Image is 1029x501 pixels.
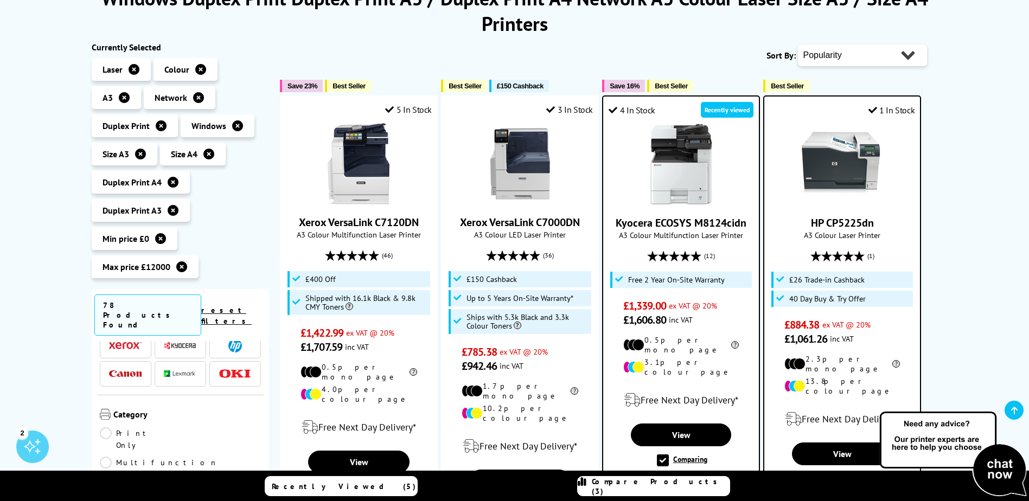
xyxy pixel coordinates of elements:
[318,123,400,204] img: Xerox VersaLink C7120DN
[609,230,753,240] span: A3 Colour Multifunction Laser Printer
[109,367,142,381] a: Canon
[609,105,655,115] div: 4 In Stock
[669,314,693,325] span: inc VAT
[763,80,809,92] button: Best Seller
[113,409,261,422] span: Category
[602,80,645,92] button: Save 16%
[497,82,544,90] span: £150 Cashback
[543,245,554,266] span: (36)
[462,359,497,373] span: £942.46
[802,196,883,207] a: HP CP5225dn
[100,409,111,420] img: Category
[109,342,142,349] img: Xerox
[301,362,417,382] li: 0.5p per mono page
[609,385,753,415] div: modal_delivery
[103,177,162,188] span: Duplex Print A4
[103,205,162,216] span: Duplex Print A3
[592,477,730,496] span: Compare Products (3)
[784,318,820,332] span: £884.38
[641,196,722,207] a: Kyocera ECOSYS M8124cidn
[155,92,187,103] span: Network
[103,261,170,272] span: Max price £12000
[103,233,149,244] span: Min price £0
[462,381,578,401] li: 1.7p per mono page
[103,149,129,159] span: Size A3
[441,80,487,92] button: Best Seller
[770,404,915,434] div: modal_delivery
[280,80,323,92] button: Save 23%
[500,361,523,371] span: inc VAT
[318,196,400,207] a: Xerox VersaLink C7120DN
[100,427,181,451] a: Print Only
[171,149,197,159] span: Size A4
[655,82,688,90] span: Best Seller
[286,412,432,442] div: modal_delivery
[460,215,580,229] a: Xerox VersaLink C7000DN
[784,376,900,396] li: 13.8p per colour page
[219,367,251,381] a: OKI
[103,92,113,103] span: A3
[784,354,900,374] li: 2.3p per mono page
[466,294,573,303] span: Up to 5 Years On-Site Warranty*
[628,275,725,284] span: Free 2 Year On-Site Warranty
[577,476,730,496] a: Compare Products (3)
[286,229,432,240] span: A3 Colour Multifunction Laser Printer
[480,196,561,207] a: Xerox VersaLink C7000DN
[94,294,201,336] span: 78 Products Found
[770,230,915,240] span: A3 Colour Laser Printer
[346,327,394,338] span: ex VAT @ 20%
[610,82,640,90] span: Save 16%
[109,339,142,352] a: Xerox
[704,246,715,266] span: (12)
[345,342,369,352] span: inc VAT
[305,275,336,284] span: £400 Off
[877,410,1029,499] img: Open Live Chat window
[802,124,883,205] img: HP CP5225dn
[447,229,593,240] span: A3 Colour LED Laser Printer
[164,342,196,350] img: Kyocera
[867,246,874,266] span: (1)
[631,423,731,446] a: View
[92,42,270,53] div: Currently Selected
[789,275,865,284] span: £26 Trade-in Cashback
[641,124,722,205] img: Kyocera ECOSYS M8124cidn
[103,120,150,131] span: Duplex Print
[792,442,892,465] a: View
[466,313,589,330] span: Ships with 5.3k Black and 3.3k Colour Toners
[299,215,419,229] a: Xerox VersaLink C7120DN
[228,339,242,352] img: HP
[766,50,796,61] span: Sort By:
[669,300,717,311] span: ex VAT @ 20%
[301,340,342,354] span: £1,707.59
[301,384,417,404] li: 4.0p per colour page
[16,427,28,439] div: 2
[385,104,432,115] div: 5 In Stock
[164,370,196,377] img: Lexmark
[382,245,393,266] span: (46)
[109,370,142,377] img: Canon
[480,123,561,204] img: Xerox VersaLink C7000DN
[219,369,251,378] img: OKI
[811,216,874,230] a: HP CP5225dn
[616,216,746,230] a: Kyocera ECOSYS M8124cidn
[103,64,123,75] span: Laser
[784,332,827,346] span: £1,061.26
[265,476,418,496] a: Recently Viewed (5)
[301,326,343,340] span: £1,422.99
[623,299,666,313] span: £1,339.00
[500,346,548,357] span: ex VAT @ 20%
[164,367,196,381] a: Lexmark
[469,470,570,492] a: View
[164,64,189,75] span: Colour
[201,305,252,326] a: reset filters
[623,335,739,355] li: 0.5p per mono page
[489,80,549,92] button: £150 Cashback
[868,105,915,115] div: 1 In Stock
[647,80,693,92] button: Best Seller
[219,339,251,352] a: HP
[830,333,854,344] span: inc VAT
[191,120,226,131] span: Windows
[771,82,804,90] span: Best Seller
[462,403,578,423] li: 10.2p per colour page
[325,80,371,92] button: Best Seller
